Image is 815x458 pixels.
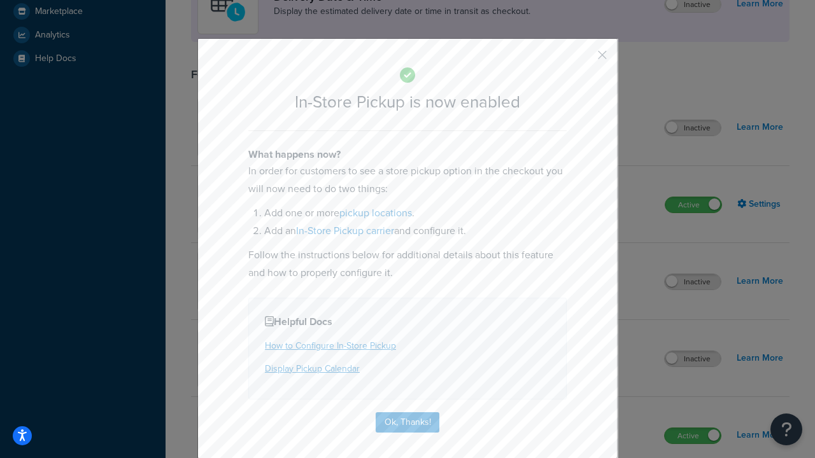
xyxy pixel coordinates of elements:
[264,204,567,222] li: Add one or more .
[265,362,360,375] a: Display Pickup Calendar
[248,93,567,111] h2: In-Store Pickup is now enabled
[248,246,567,282] p: Follow the instructions below for additional details about this feature and how to properly confi...
[339,205,412,220] a: pickup locations
[265,314,550,330] h4: Helpful Docs
[248,147,567,162] h4: What happens now?
[376,412,439,433] button: Ok, Thanks!
[296,223,394,238] a: In-Store Pickup carrier
[264,222,567,240] li: Add an and configure it.
[265,339,396,352] a: How to Configure In-Store Pickup
[248,162,567,198] p: In order for customers to see a store pickup option in the checkout you will now need to do two t...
